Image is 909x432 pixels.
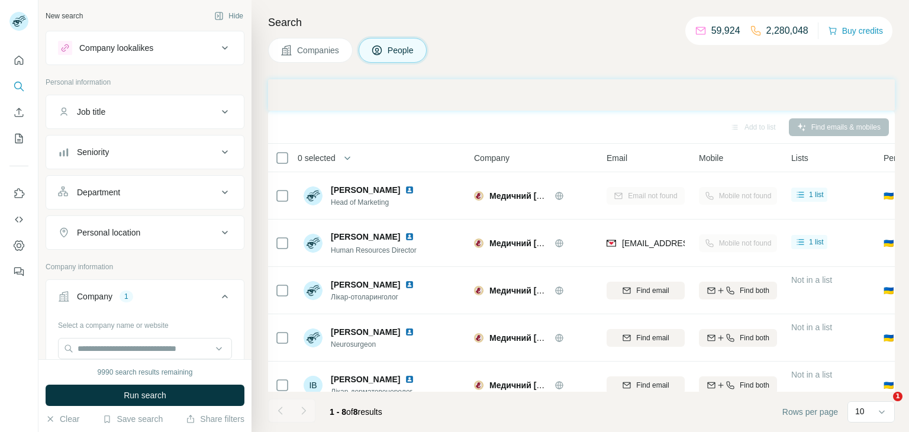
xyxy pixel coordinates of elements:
[405,280,414,289] img: LinkedIn logo
[636,380,669,391] span: Find email
[120,291,133,302] div: 1
[304,376,323,395] div: IB
[304,186,323,205] img: Avatar
[884,285,894,296] span: 🇺🇦
[405,232,414,241] img: LinkedIn logo
[474,238,483,248] img: Logo of Медичний Центр Святої Параскеви
[46,138,244,166] button: Seniority
[297,44,340,56] span: Companies
[489,381,717,390] span: Медичний [GEOGRAPHIC_DATA][DEMOGRAPHIC_DATA]
[622,238,762,248] span: [EMAIL_ADDRESS][DOMAIN_NAME]
[489,333,717,343] span: Медичний [GEOGRAPHIC_DATA][DEMOGRAPHIC_DATA]
[884,190,894,202] span: 🇺🇦
[766,24,808,38] p: 2,280,048
[46,98,244,126] button: Job title
[809,189,824,200] span: 1 list
[9,183,28,204] button: Use Surfe on LinkedIn
[607,152,627,164] span: Email
[740,333,769,343] span: Find both
[884,379,894,391] span: 🇺🇦
[828,22,883,39] button: Buy credits
[46,34,244,62] button: Company lookalikes
[331,326,400,338] span: [PERSON_NAME]
[699,282,777,299] button: Find both
[46,385,244,406] button: Run search
[98,367,193,378] div: 9990 search results remaining
[405,375,414,384] img: LinkedIn logo
[9,209,28,230] button: Use Surfe API
[474,286,483,295] img: Logo of Медичний Центр Святої Параскеви
[636,285,669,296] span: Find email
[331,339,419,350] span: Neurosurgeon
[9,50,28,71] button: Quick start
[79,42,153,54] div: Company lookalikes
[607,376,685,394] button: Find email
[9,76,28,97] button: Search
[46,262,244,272] p: Company information
[331,386,419,397] span: Лікар-дерматовенеролог
[711,24,740,38] p: 59,924
[331,246,417,254] span: Human Resources Director
[331,197,419,208] span: Head of Marketing
[791,152,808,164] span: Lists
[353,407,358,417] span: 8
[331,292,419,302] span: Лікар-отоларинголог
[809,237,824,247] span: 1 list
[77,227,140,238] div: Personal location
[77,291,112,302] div: Company
[46,413,79,425] button: Clear
[304,328,323,347] img: Avatar
[346,407,353,417] span: of
[791,275,832,285] span: Not in a list
[46,178,244,207] button: Department
[489,286,717,295] span: Медичний [GEOGRAPHIC_DATA][DEMOGRAPHIC_DATA]
[46,77,244,88] p: Personal information
[740,380,769,391] span: Find both
[268,14,895,31] h4: Search
[405,327,414,337] img: LinkedIn logo
[9,235,28,256] button: Dashboard
[9,128,28,149] button: My lists
[782,406,838,418] span: Rows per page
[489,191,717,201] span: Медичний [GEOGRAPHIC_DATA][DEMOGRAPHIC_DATA]
[388,44,415,56] span: People
[607,329,685,347] button: Find email
[869,392,897,420] iframe: Intercom live chat
[304,234,323,253] img: Avatar
[304,281,323,300] img: Avatar
[330,407,382,417] span: results
[636,333,669,343] span: Find email
[58,315,232,331] div: Select a company name or website
[699,376,777,394] button: Find both
[298,152,336,164] span: 0 selected
[77,186,120,198] div: Department
[46,218,244,247] button: Personal location
[206,7,252,25] button: Hide
[46,11,83,21] div: New search
[46,282,244,315] button: Company1
[699,329,777,347] button: Find both
[607,237,616,249] img: provider findymail logo
[331,231,400,243] span: [PERSON_NAME]
[884,237,894,249] span: 🇺🇦
[9,102,28,123] button: Enrich CSV
[77,106,105,118] div: Job title
[474,381,483,390] img: Logo of Медичний Центр Святої Параскеви
[607,282,685,299] button: Find email
[699,152,723,164] span: Mobile
[186,413,244,425] button: Share filters
[330,407,346,417] span: 1 - 8
[124,389,166,401] span: Run search
[77,146,109,158] div: Seniority
[405,185,414,195] img: LinkedIn logo
[9,261,28,282] button: Feedback
[331,373,400,385] span: [PERSON_NAME]
[268,79,895,111] iframe: Banner
[474,191,483,201] img: Logo of Медичний Центр Святої Параскеви
[474,333,483,343] img: Logo of Медичний Центр Святої Параскеви
[489,238,717,248] span: Медичний [GEOGRAPHIC_DATA][DEMOGRAPHIC_DATA]
[791,323,832,332] span: Not in a list
[102,413,163,425] button: Save search
[893,392,902,401] span: 1
[474,152,510,164] span: Company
